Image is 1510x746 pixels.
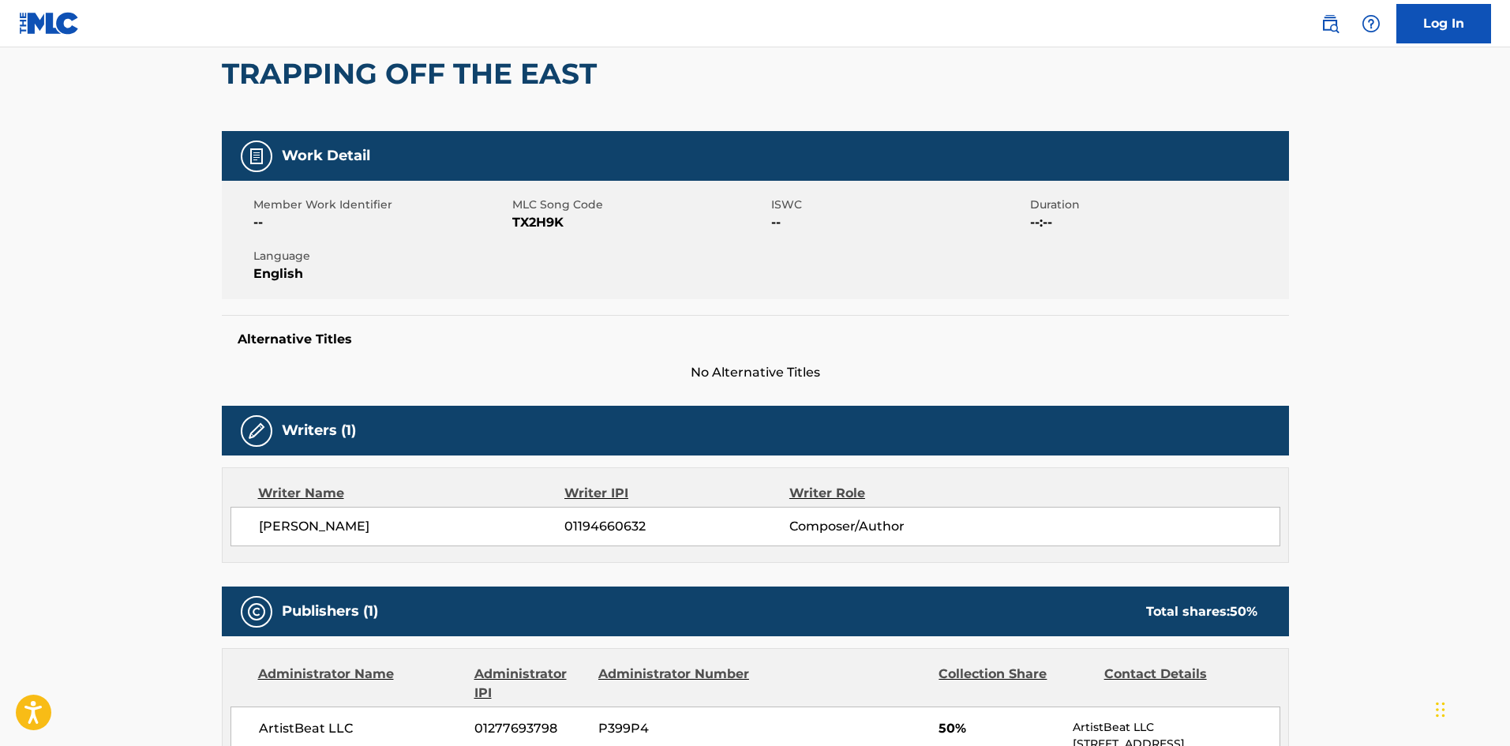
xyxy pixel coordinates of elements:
span: P399P4 [598,719,751,738]
h5: Writers (1) [282,422,356,440]
span: No Alternative Titles [222,363,1289,382]
div: Administrator Name [258,665,463,703]
h5: Publishers (1) [282,602,378,620]
h2: TRAPPING OFF THE EAST [222,56,605,92]
div: Help [1355,8,1387,39]
iframe: Chat Widget [1431,670,1510,746]
span: 50% [939,719,1061,738]
div: Total shares: [1146,602,1257,621]
span: MLC Song Code [512,197,767,213]
span: 50 % [1230,604,1257,619]
div: Drag [1436,686,1445,733]
h5: Alternative Titles [238,332,1273,347]
img: search [1321,14,1340,33]
a: Log In [1396,4,1491,43]
span: -- [253,213,508,232]
span: 01194660632 [564,517,789,536]
span: English [253,264,508,283]
div: Writer Role [789,484,994,503]
p: ArtistBeat LLC [1073,719,1279,736]
span: Member Work Identifier [253,197,508,213]
div: Administrator Number [598,665,751,703]
span: --:-- [1030,213,1285,232]
span: 01277693798 [474,719,586,738]
span: TX2H9K [512,213,767,232]
div: Collection Share [939,665,1092,703]
img: Writers [247,422,266,440]
div: Writer IPI [564,484,789,503]
span: Duration [1030,197,1285,213]
h5: Work Detail [282,147,370,165]
span: Composer/Author [789,517,994,536]
span: ISWC [771,197,1026,213]
img: Publishers [247,602,266,621]
span: [PERSON_NAME] [259,517,565,536]
div: Contact Details [1104,665,1257,703]
span: ArtistBeat LLC [259,719,463,738]
div: Administrator IPI [474,665,586,703]
img: Work Detail [247,147,266,166]
img: help [1362,14,1381,33]
span: Language [253,248,508,264]
div: Writer Name [258,484,565,503]
img: MLC Logo [19,12,80,35]
a: Public Search [1314,8,1346,39]
span: -- [771,213,1026,232]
